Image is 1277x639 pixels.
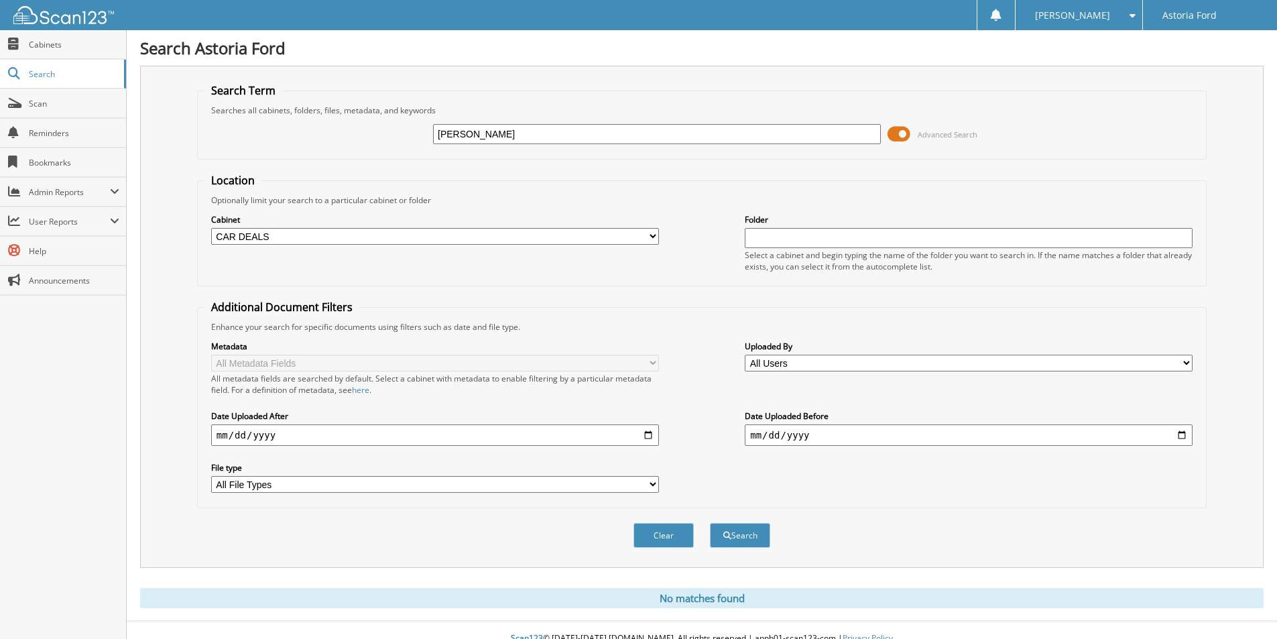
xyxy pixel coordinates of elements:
div: Searches all cabinets, folders, files, metadata, and keywords [204,105,1199,116]
legend: Location [204,173,261,188]
input: end [745,424,1193,446]
span: [PERSON_NAME] [1035,11,1110,19]
label: Folder [745,214,1193,225]
span: Scan [29,98,119,109]
span: Search [29,68,117,80]
div: All metadata fields are searched by default. Select a cabinet with metadata to enable filtering b... [211,373,659,396]
div: No matches found [140,588,1264,608]
span: Astoria Ford [1162,11,1217,19]
a: here [352,384,369,396]
span: Help [29,245,119,257]
h1: Search Astoria Ford [140,37,1264,59]
label: Metadata [211,341,659,352]
legend: Additional Document Filters [204,300,359,314]
label: Date Uploaded Before [745,410,1193,422]
div: Select a cabinet and begin typing the name of the folder you want to search in. If the name match... [745,249,1193,272]
span: Admin Reports [29,186,110,198]
button: Clear [633,523,694,548]
div: Enhance your search for specific documents using filters such as date and file type. [204,321,1199,333]
span: User Reports [29,216,110,227]
legend: Search Term [204,83,282,98]
button: Search [710,523,770,548]
span: Bookmarks [29,157,119,168]
label: Uploaded By [745,341,1193,352]
span: Advanced Search [918,129,977,139]
span: Cabinets [29,39,119,50]
div: Optionally limit your search to a particular cabinet or folder [204,194,1199,206]
span: Reminders [29,127,119,139]
label: Date Uploaded After [211,410,659,422]
input: start [211,424,659,446]
span: Announcements [29,275,119,286]
label: File type [211,462,659,473]
label: Cabinet [211,214,659,225]
img: scan123-logo-white.svg [13,6,114,24]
